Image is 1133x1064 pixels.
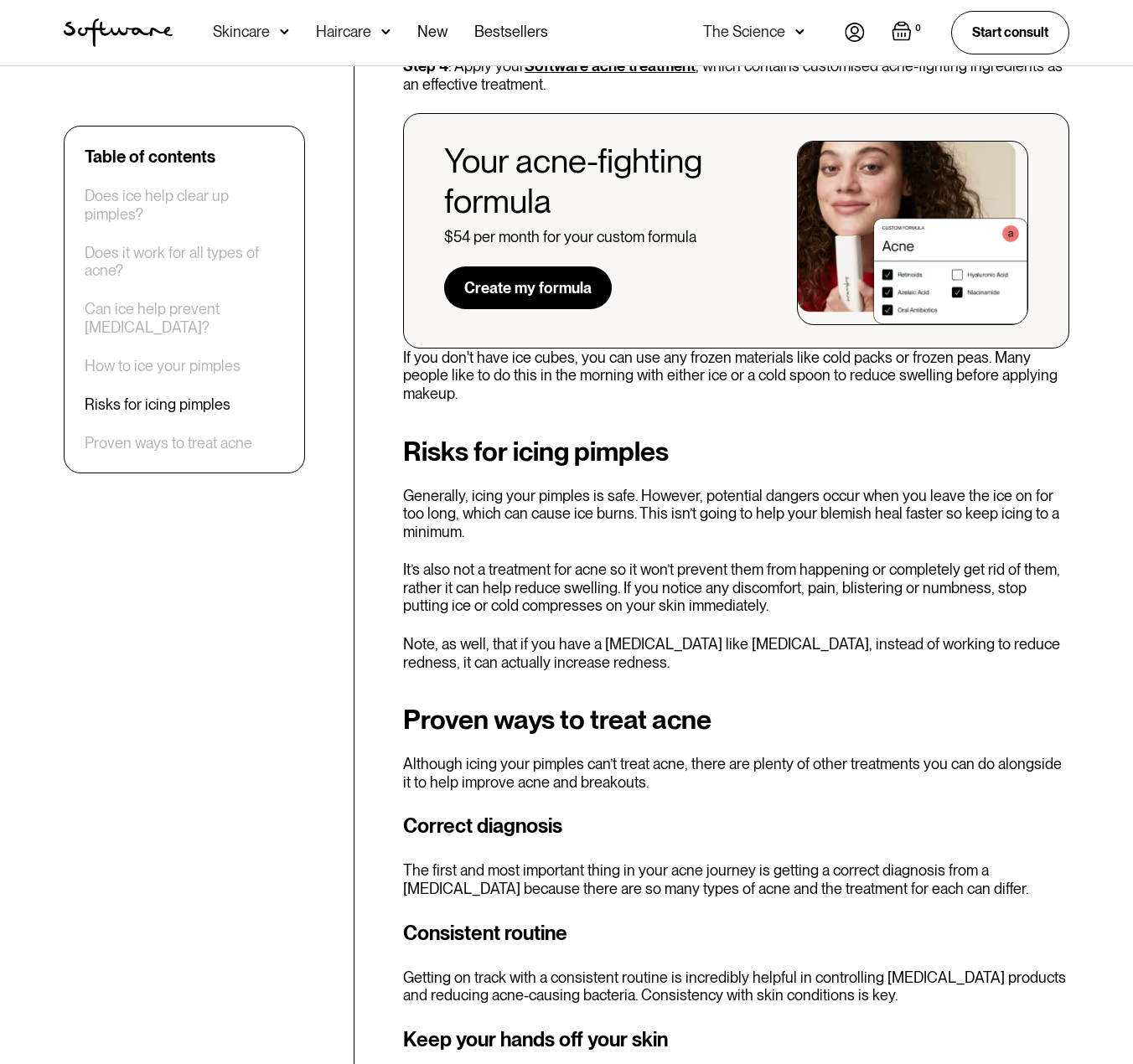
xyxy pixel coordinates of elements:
a: How to ice your pimples [85,357,241,375]
p: Note, as well, that if you have a [MEDICAL_DATA] like [MEDICAL_DATA], instead of working to reduc... [403,635,1069,671]
strong: Step 4 [403,57,448,75]
a: Proven ways to treat acne [85,434,252,452]
div: Haircare [316,23,371,40]
a: Does it work for all types of acne? [85,244,284,280]
img: arrow down [280,23,289,40]
div: Skincare [213,23,270,40]
p: Generally, icing your pimples is safe. However, potential dangers occur when you leave the ice on... [403,487,1069,541]
p: The first and most important thing in your acne journey is getting a correct diagnosis from a [ME... [403,861,1069,897]
img: arrow down [381,23,391,40]
a: Can ice help prevent [MEDICAL_DATA]? [85,300,284,336]
a: Risks for icing pimples [85,395,230,414]
img: Software Logo [64,18,173,47]
p: : Apply your , which contains customised acne-fighting ingredients as an effective treatment. [403,57,1069,93]
div: Your acne-fighting formula [444,141,771,221]
p: Although icing your pimples can’t treat acne, there are plenty of other treatments you can do alo... [403,755,1069,791]
a: home [64,18,173,47]
a: Open empty cart [892,21,924,44]
div: 0 [912,21,924,36]
h3: Consistent routine [403,918,1069,948]
p: It’s also not a treatment for acne so it won’t prevent them from happening or completely get rid ... [403,560,1069,615]
a: Create my formula [444,266,612,310]
div: $54 per month for your custom formula [444,228,696,246]
h3: Keep your hands off your skin [403,1025,1069,1055]
a: Start consult [951,11,1069,54]
strong: Risks for icing pimples [403,435,669,467]
p: If you don't have ice cubes, you can use any frozen materials like cold packs or frozen peas. Man... [403,349,1069,403]
a: Does ice help clear up pimples? [85,187,284,223]
h3: Correct diagnosis [403,811,1069,841]
div: The Science [703,23,785,40]
p: Getting on track with a consistent routine is incredibly helpful in controlling [MEDICAL_DATA] pr... [403,968,1069,1005]
h2: Proven ways to treat acne [403,705,1069,735]
a: Software acne treatment [525,57,696,75]
div: Table of contents [85,147,215,167]
img: arrow down [795,23,804,40]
